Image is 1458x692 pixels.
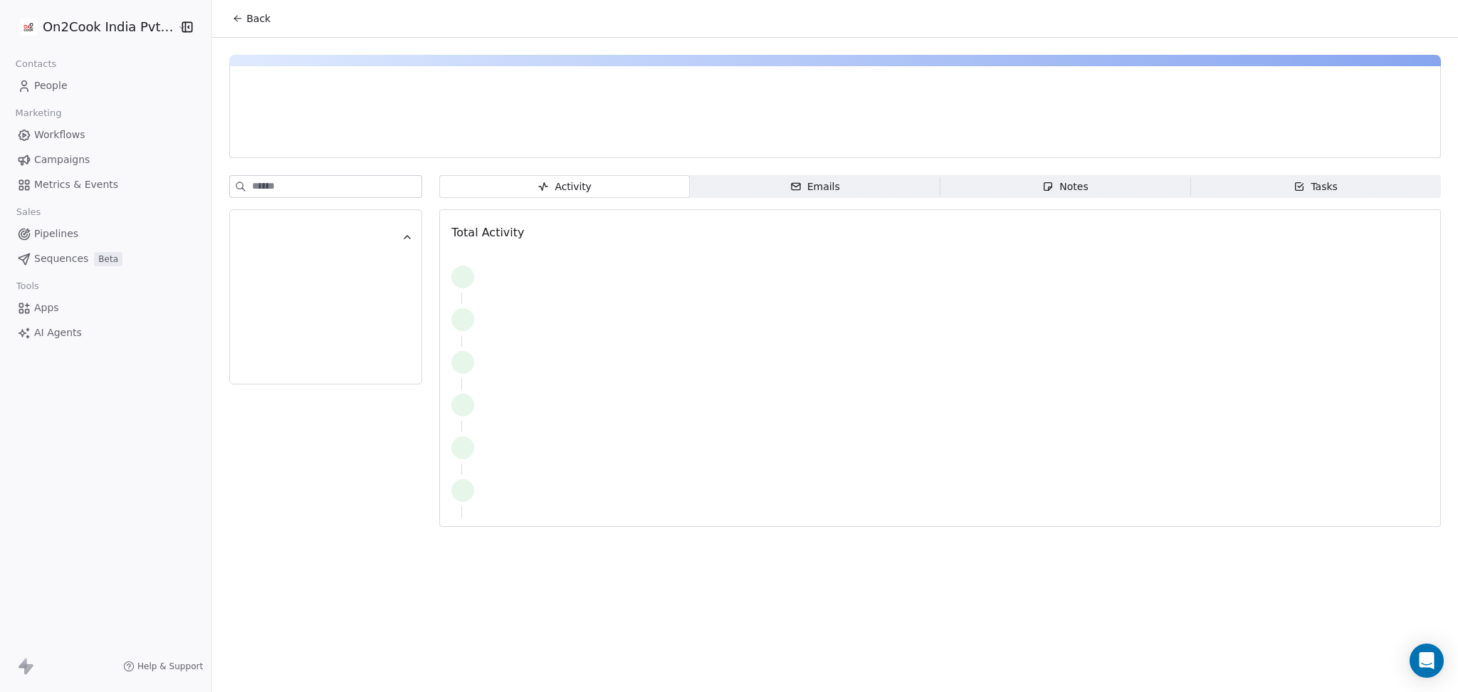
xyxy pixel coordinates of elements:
[790,179,840,194] div: Emails
[34,251,88,266] span: Sequences
[34,177,118,192] span: Metrics & Events
[20,19,37,36] img: on2cook%20logo-04%20copy.jpg
[224,6,279,31] button: Back
[1410,644,1444,678] div: Open Intercom Messenger
[34,78,68,93] span: People
[11,173,200,196] a: Metrics & Events
[11,321,200,345] a: AI Agents
[11,148,200,172] a: Campaigns
[94,252,122,266] span: Beta
[9,103,68,124] span: Marketing
[11,247,200,271] a: SequencesBeta
[123,661,203,672] a: Help & Support
[43,18,174,36] span: On2Cook India Pvt. Ltd.
[246,11,271,26] span: Back
[11,296,200,320] a: Apps
[34,300,59,315] span: Apps
[34,325,82,340] span: AI Agents
[34,152,90,167] span: Campaigns
[1294,179,1338,194] div: Tasks
[10,276,45,297] span: Tools
[11,74,200,98] a: People
[137,661,203,672] span: Help & Support
[11,123,200,147] a: Workflows
[17,15,167,39] button: On2Cook India Pvt. Ltd.
[34,127,85,142] span: Workflows
[1042,179,1088,194] div: Notes
[9,53,63,75] span: Contacts
[10,201,47,223] span: Sales
[11,222,200,246] a: Pipelines
[451,226,524,239] span: Total Activity
[34,226,78,241] span: Pipelines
